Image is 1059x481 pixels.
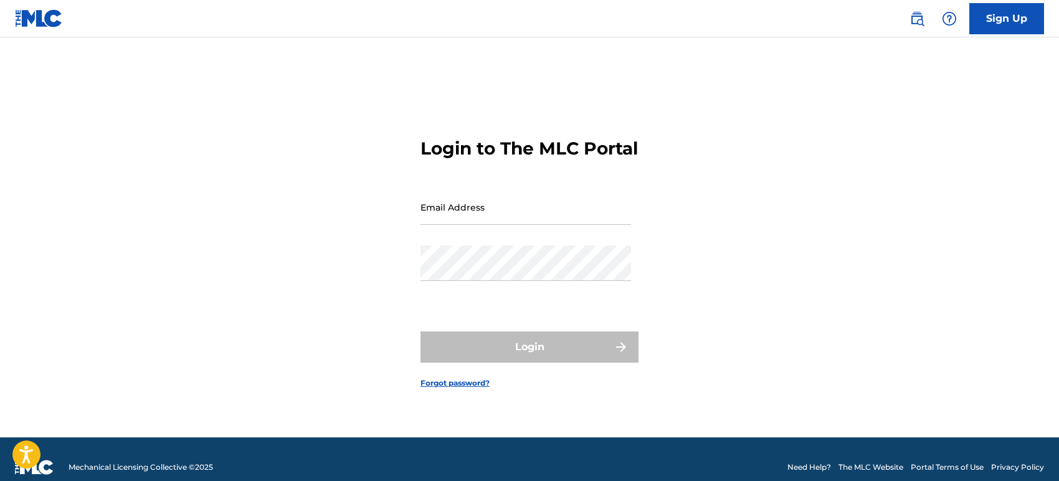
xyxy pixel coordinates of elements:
[15,460,54,475] img: logo
[911,462,984,473] a: Portal Terms of Use
[420,378,490,389] a: Forgot password?
[969,3,1044,34] a: Sign Up
[420,138,638,160] h3: Login to The MLC Portal
[15,9,63,27] img: MLC Logo
[937,6,962,31] div: Help
[787,462,831,473] a: Need Help?
[997,421,1059,481] iframe: Chat Widget
[838,462,903,473] a: The MLC Website
[909,11,924,26] img: search
[991,462,1044,473] a: Privacy Policy
[942,11,957,26] img: help
[69,462,213,473] span: Mechanical Licensing Collective © 2025
[905,6,929,31] a: Public Search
